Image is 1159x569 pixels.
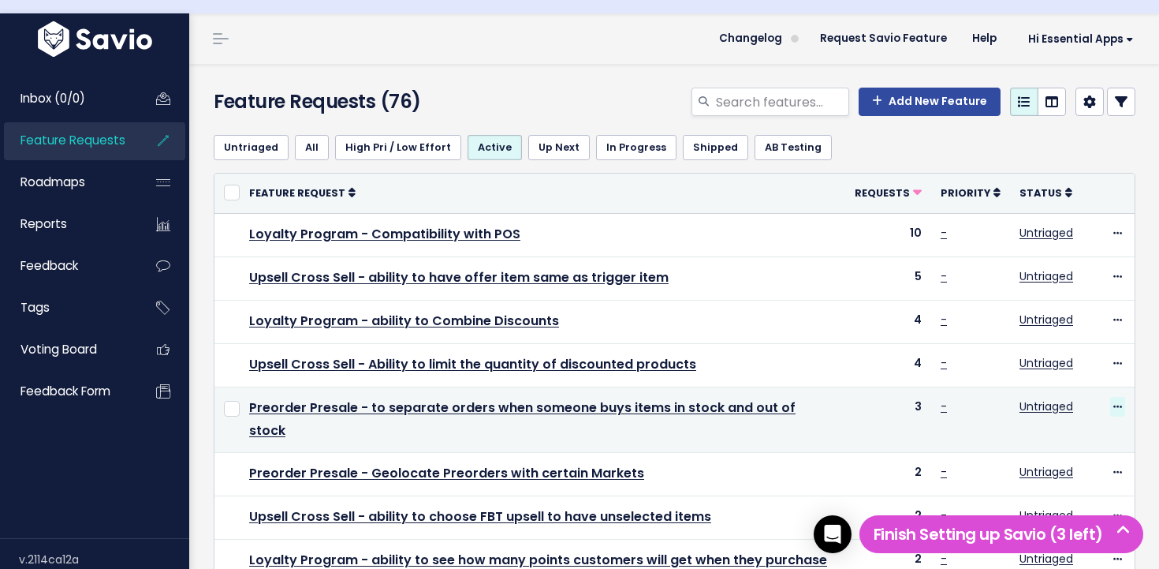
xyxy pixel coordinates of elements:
h4: Feature Requests (76) [214,88,505,116]
td: 4 [845,344,931,387]
span: Roadmaps [20,174,85,190]
span: Tags [20,299,50,316]
a: High Pri / Low Effort [335,135,461,160]
a: Untriaged [1019,399,1073,414]
a: Feedback form [4,373,131,410]
span: Feature Request [249,186,345,200]
a: Voting Board [4,331,131,368]
input: Search features... [714,88,849,116]
span: Status [1019,186,1062,200]
a: In Progress [596,135,676,160]
a: - [941,507,947,523]
a: Reports [4,206,131,242]
span: Voting Board [20,341,97,357]
a: Feedback [4,248,131,284]
a: Untriaged [214,135,289,160]
a: Preorder Presale - Geolocate Preorders with certain Markets [249,464,644,482]
span: Requests [855,186,910,200]
a: Preorder Presale - to separate orders when someone buys items in stock and out of stock [249,399,796,440]
img: logo-white.9d6f32f41409.svg [34,21,156,57]
span: Feedback [20,257,78,274]
a: - [941,312,947,328]
a: Requests [855,185,922,200]
span: Changelog [719,33,782,44]
td: 10 [845,213,931,256]
a: Loyalty Program - Compatibility with POS [249,225,520,243]
a: Priority [941,185,1001,200]
td: 2 [845,452,931,496]
a: Inbox (0/0) [4,80,131,117]
a: Feature Requests [4,122,131,159]
span: Feedback form [20,383,110,399]
a: Help [960,27,1009,51]
a: - [941,464,947,480]
a: Shipped [683,135,748,160]
a: - [941,225,947,241]
a: Status [1019,185,1072,200]
a: Roadmaps [4,164,131,200]
a: Upsell Cross Sell - ability to have offer item same as trigger item [249,268,669,286]
a: AB Testing [755,135,832,160]
div: Open Intercom Messenger [814,515,852,553]
h5: Finish Setting up Savio (3 left) [866,522,1136,546]
a: - [941,355,947,371]
a: Untriaged [1019,355,1073,371]
a: Feature Request [249,185,356,200]
a: Active [468,135,522,160]
a: Tags [4,290,131,326]
a: Untriaged [1019,551,1073,567]
td: 5 [845,256,931,300]
a: Add New Feature [859,88,1001,116]
a: Loyalty Program - ability to Combine Discounts [249,312,559,330]
td: 3 [845,387,931,453]
a: All [295,135,329,160]
a: Untriaged [1019,268,1073,284]
span: Feature Requests [20,132,125,148]
span: Inbox (0/0) [20,90,85,107]
a: Untriaged [1019,225,1073,241]
a: - [941,551,947,567]
span: Priority [941,186,990,200]
a: Up Next [528,135,590,160]
a: Upsell Cross Sell - Ability to limit the quantity of discounted products [249,355,696,373]
a: - [941,399,947,414]
td: 2 [845,496,931,540]
a: Untriaged [1019,507,1073,523]
a: Untriaged [1019,464,1073,480]
a: Upsell Cross Sell - ability to choose FBT upsell to have unselected items [249,507,711,526]
a: Hi Essential Apps [1009,27,1146,51]
a: Untriaged [1019,312,1073,328]
td: 4 [845,300,931,343]
span: Hi Essential Apps [1028,33,1134,45]
ul: Filter feature requests [214,135,1135,160]
span: Reports [20,215,67,232]
a: - [941,268,947,284]
a: Request Savio Feature [807,27,960,51]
